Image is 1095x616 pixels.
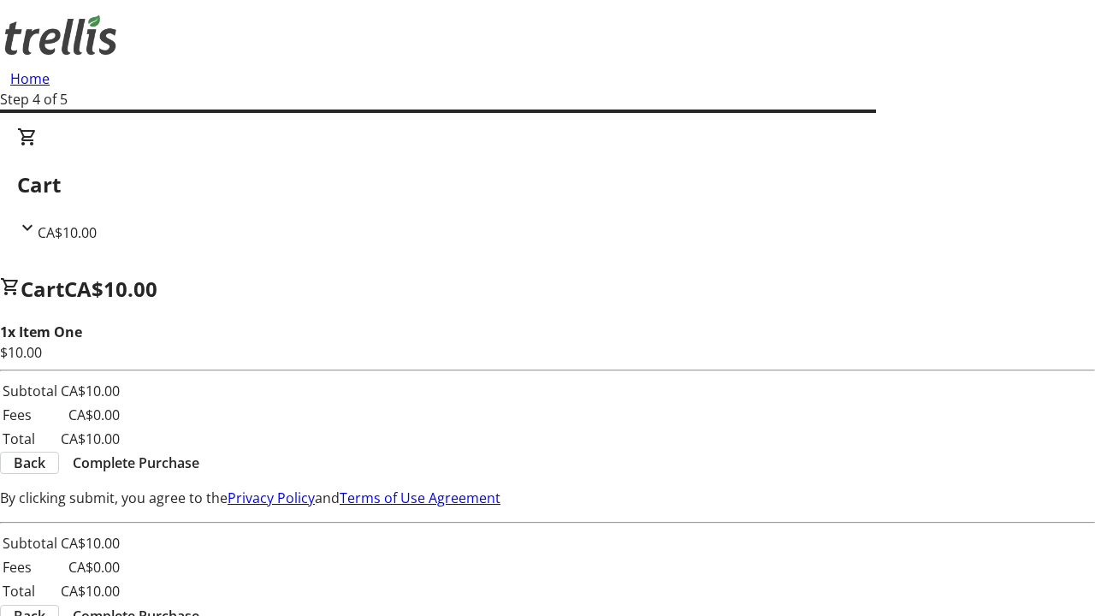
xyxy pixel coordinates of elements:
td: Subtotal [2,380,58,402]
span: Complete Purchase [73,453,199,473]
a: Terms of Use Agreement [340,489,500,507]
td: Fees [2,556,58,578]
div: CartCA$10.00 [17,127,1078,243]
span: Cart [21,275,64,303]
span: CA$10.00 [64,275,157,303]
td: Subtotal [2,532,58,554]
span: Back [14,453,45,473]
button: Complete Purchase [59,453,213,473]
td: CA$10.00 [60,380,121,402]
td: Total [2,428,58,450]
td: CA$10.00 [60,428,121,450]
td: CA$0.00 [60,556,121,578]
h2: Cart [17,169,1078,200]
span: CA$10.00 [38,223,97,242]
td: Total [2,580,58,602]
td: CA$10.00 [60,532,121,554]
td: CA$0.00 [60,404,121,426]
td: Fees [2,404,58,426]
td: CA$10.00 [60,580,121,602]
a: Privacy Policy [228,489,315,507]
